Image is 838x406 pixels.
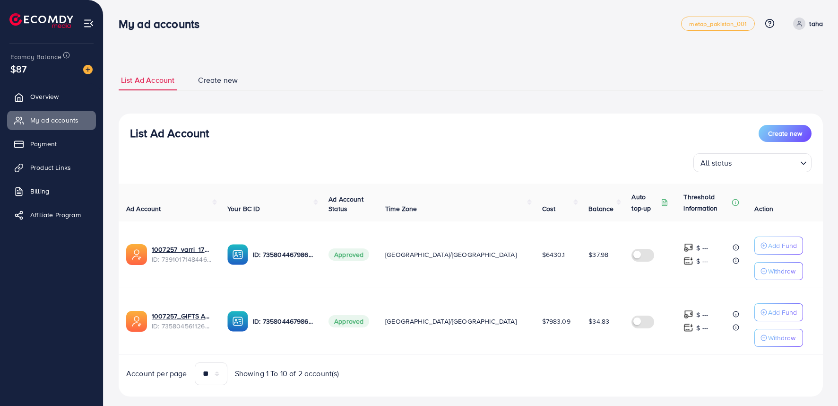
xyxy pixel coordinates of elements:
p: ID: 7358044679864254480 [253,249,313,260]
button: Withdraw [754,262,803,280]
span: Ad Account [126,204,161,213]
img: ic-ba-acc.ded83a64.svg [227,311,248,332]
span: Overview [30,92,59,101]
span: $34.83 [588,317,609,326]
span: Action [754,204,773,213]
span: Time Zone [385,204,417,213]
button: Add Fund [754,303,803,321]
a: taha [789,18,823,30]
img: menu [83,18,94,29]
span: Cost [542,204,556,213]
img: ic-ba-acc.ded83a64.svg [227,244,248,265]
span: Approved [328,248,369,261]
img: ic-ads-acc.e4c84228.svg [126,311,147,332]
p: $ --- [696,256,708,267]
button: Withdraw [754,329,803,347]
img: logo [9,13,73,28]
p: taha [809,18,823,29]
img: ic-ads-acc.e4c84228.svg [126,244,147,265]
span: Balance [588,204,613,213]
span: [GEOGRAPHIC_DATA]/[GEOGRAPHIC_DATA] [385,250,517,259]
p: ID: 7358044679864254480 [253,316,313,327]
p: Add Fund [768,240,797,251]
a: My ad accounts [7,111,96,130]
a: Payment [7,134,96,153]
button: Create new [759,125,812,142]
p: Withdraw [768,265,795,277]
span: Payment [30,139,57,149]
span: Billing [30,186,49,196]
img: top-up amount [683,256,693,266]
p: Withdraw [768,332,795,344]
span: $87 [10,62,26,76]
p: $ --- [696,242,708,254]
p: Add Fund [768,307,797,318]
p: $ --- [696,309,708,320]
h3: My ad accounts [119,17,207,31]
a: metap_pakistan_001 [681,17,755,31]
span: Ecomdy Balance [10,52,61,62]
span: Affiliate Program [30,210,81,220]
span: ID: 7358045611263918081 [152,321,212,331]
span: $37.98 [588,250,608,259]
p: Auto top-up [631,191,659,214]
span: Account per page [126,368,187,379]
p: Threshold information [683,191,730,214]
span: $6430.1 [542,250,565,259]
a: Overview [7,87,96,106]
img: top-up amount [683,309,693,319]
span: My ad accounts [30,115,78,125]
button: Add Fund [754,237,803,255]
span: All status [699,156,734,170]
div: <span class='underline'>1007257_GIFTS ADS_1713178508862</span></br>7358045611263918081 [152,311,212,331]
img: top-up amount [683,323,693,333]
h3: List Ad Account [130,126,209,140]
span: Create new [768,129,802,138]
a: 1007257_varri_1720855285387 [152,245,212,254]
a: Affiliate Program [7,205,96,224]
a: Product Links [7,158,96,177]
span: ID: 7391017148446998544 [152,255,212,264]
span: Showing 1 To 10 of 2 account(s) [235,368,339,379]
div: Search for option [693,153,812,172]
iframe: Chat [798,363,831,399]
img: top-up amount [683,243,693,253]
span: Your BC ID [227,204,260,213]
input: Search for option [735,154,796,170]
span: [GEOGRAPHIC_DATA]/[GEOGRAPHIC_DATA] [385,317,517,326]
span: Product Links [30,163,71,172]
span: List Ad Account [121,75,174,86]
div: <span class='underline'>1007257_varri_1720855285387</span></br>7391017148446998544 [152,245,212,264]
img: image [83,65,93,74]
a: Billing [7,182,96,201]
a: 1007257_GIFTS ADS_1713178508862 [152,311,212,321]
span: Approved [328,315,369,327]
span: Create new [198,75,238,86]
span: $7983.09 [542,317,570,326]
p: $ --- [696,322,708,334]
span: Ad Account Status [328,194,363,213]
span: metap_pakistan_001 [689,21,747,27]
